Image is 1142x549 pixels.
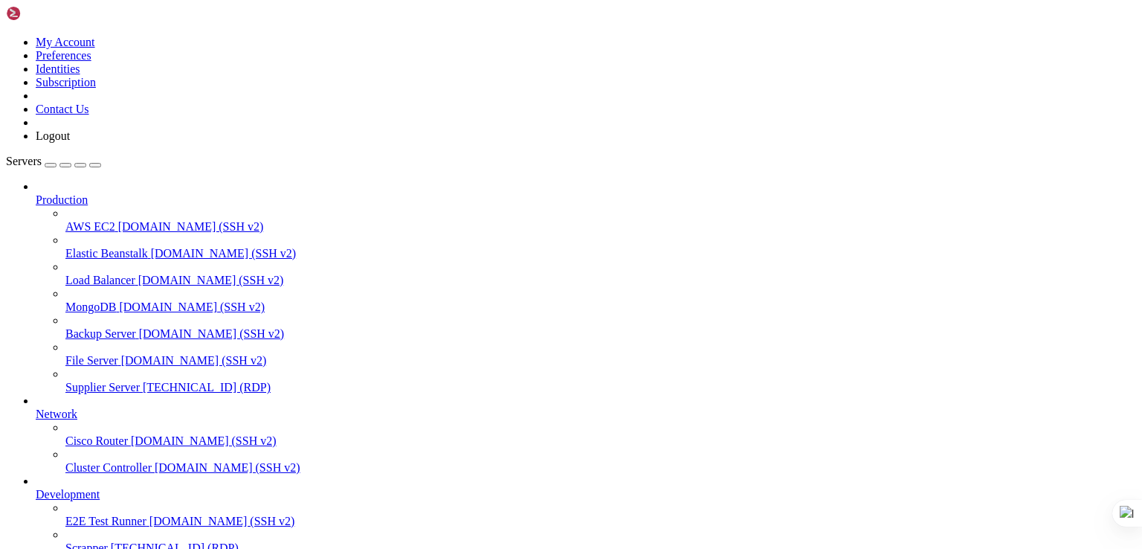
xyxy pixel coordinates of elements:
span: Supplier Server [65,381,140,394]
span: Backup Server [65,327,136,340]
span: [DOMAIN_NAME] (SSH v2) [138,274,284,286]
li: Cluster Controller [DOMAIN_NAME] (SSH v2) [65,448,1136,475]
a: Logout [36,129,70,142]
li: Load Balancer [DOMAIN_NAME] (SSH v2) [65,260,1136,287]
span: Elastic Beanstalk [65,247,148,260]
a: Preferences [36,49,91,62]
span: Load Balancer [65,274,135,286]
li: Cisco Router [DOMAIN_NAME] (SSH v2) [65,421,1136,448]
a: My Account [36,36,95,48]
li: Backup Server [DOMAIN_NAME] (SSH v2) [65,314,1136,341]
a: Servers [6,155,101,167]
span: Cisco Router [65,434,128,447]
a: E2E Test Runner [DOMAIN_NAME] (SSH v2) [65,515,1136,528]
a: Cisco Router [DOMAIN_NAME] (SSH v2) [65,434,1136,448]
span: File Server [65,354,118,367]
a: Subscription [36,76,96,89]
span: Cluster Controller [65,461,152,474]
span: Development [36,488,100,501]
span: [DOMAIN_NAME] (SSH v2) [131,434,277,447]
span: [DOMAIN_NAME] (SSH v2) [121,354,267,367]
span: [DOMAIN_NAME] (SSH v2) [118,220,264,233]
li: Production [36,180,1136,394]
a: File Server [DOMAIN_NAME] (SSH v2) [65,354,1136,367]
a: Contact Us [36,103,89,115]
a: Cluster Controller [DOMAIN_NAME] (SSH v2) [65,461,1136,475]
li: Elastic Beanstalk [DOMAIN_NAME] (SSH v2) [65,234,1136,260]
li: AWS EC2 [DOMAIN_NAME] (SSH v2) [65,207,1136,234]
span: [DOMAIN_NAME] (SSH v2) [149,515,295,527]
a: Elastic Beanstalk [DOMAIN_NAME] (SSH v2) [65,247,1136,260]
span: Servers [6,155,42,167]
span: [TECHNICAL_ID] (RDP) [143,381,271,394]
span: MongoDB [65,301,116,313]
li: E2E Test Runner [DOMAIN_NAME] (SSH v2) [65,501,1136,528]
li: MongoDB [DOMAIN_NAME] (SSH v2) [65,287,1136,314]
span: [DOMAIN_NAME] (SSH v2) [151,247,297,260]
a: Backup Server [DOMAIN_NAME] (SSH v2) [65,327,1136,341]
a: Production [36,193,1136,207]
a: Load Balancer [DOMAIN_NAME] (SSH v2) [65,274,1136,287]
a: MongoDB [DOMAIN_NAME] (SSH v2) [65,301,1136,314]
span: Production [36,193,88,206]
span: Network [36,408,77,420]
span: [DOMAIN_NAME] (SSH v2) [155,461,300,474]
li: Network [36,394,1136,475]
span: [DOMAIN_NAME] (SSH v2) [139,327,285,340]
a: Supplier Server [TECHNICAL_ID] (RDP) [65,381,1136,394]
span: AWS EC2 [65,220,115,233]
li: Supplier Server [TECHNICAL_ID] (RDP) [65,367,1136,394]
a: Identities [36,62,80,75]
li: File Server [DOMAIN_NAME] (SSH v2) [65,341,1136,367]
span: E2E Test Runner [65,515,146,527]
span: [DOMAIN_NAME] (SSH v2) [119,301,265,313]
a: Development [36,488,1136,501]
img: Shellngn [6,6,91,21]
a: AWS EC2 [DOMAIN_NAME] (SSH v2) [65,220,1136,234]
a: Network [36,408,1136,421]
